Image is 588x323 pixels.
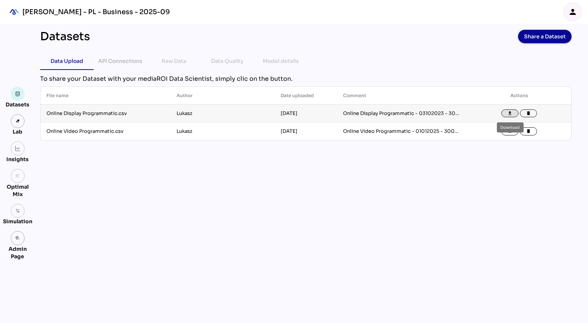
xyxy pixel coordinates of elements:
i: file_download [507,129,513,134]
td: Online Video Programmatic.csv [41,122,171,140]
i: grain [15,173,20,179]
td: Online Display Programmatic - 03102023 - 30092025 [337,105,467,122]
div: Lab [10,128,26,135]
td: Online Video Programmatic - 01012025 - 30092025 [337,122,467,140]
td: Lukasz [171,105,275,122]
div: Admin Page [3,245,32,260]
div: API Connections [98,57,143,65]
img: settings.svg [15,208,20,214]
div: To share your Dataset with your mediaROI Data Scientist, simply clic on the button. [40,74,572,83]
button: Share a Dataset [518,30,572,43]
div: Model details [263,57,299,65]
td: Lukasz [171,122,275,140]
img: graph.svg [15,146,20,151]
i: person [568,7,577,16]
img: lab.svg [15,119,20,124]
th: Actions [467,87,571,105]
div: Data Quality [211,57,244,65]
i: admin_panel_settings [15,236,20,241]
th: Comment [337,87,467,105]
div: Insights [7,156,29,163]
td: [DATE] [275,122,337,140]
i: delete [526,111,531,116]
div: [PERSON_NAME] - PL - Business - 2025-09 [22,7,170,16]
div: Optimal Mix [3,183,32,198]
div: Datasets [40,30,90,43]
div: Raw Data [162,57,186,65]
i: file_download [507,111,513,116]
i: delete [526,129,531,134]
div: Simulation [3,218,32,225]
th: File name [41,87,171,105]
th: Author [171,87,275,105]
span: Share a Dataset [524,31,566,42]
td: Online Display Programmatic.csv [41,105,171,122]
div: Datasets [6,101,30,108]
div: Data Upload [51,57,83,65]
td: [DATE] [275,105,337,122]
img: data.svg [15,91,20,96]
div: mediaROI [6,4,22,20]
th: Date uploaded [275,87,337,105]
